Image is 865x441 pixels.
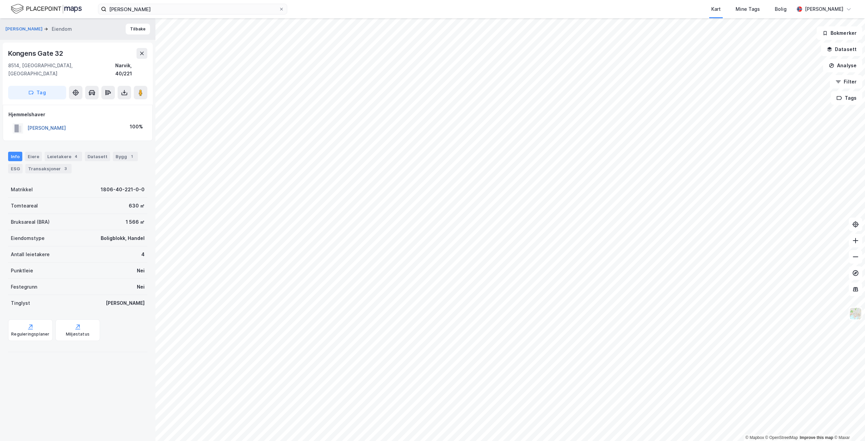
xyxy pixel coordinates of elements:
div: Info [8,152,22,161]
div: Boligblokk, Handel [101,234,145,242]
div: 1 566 ㎡ [126,218,145,226]
div: Kart [711,5,721,13]
div: Eiere [25,152,42,161]
div: 100% [130,123,143,131]
div: Kontrollprogram for chat [831,409,865,441]
button: Tilbake [126,24,150,34]
div: Antall leietakere [11,250,50,259]
div: ESG [8,164,23,173]
input: Søk på adresse, matrikkel, gårdeiere, leietakere eller personer [106,4,279,14]
button: Tag [8,86,66,99]
div: Transaksjoner [25,164,72,173]
div: Bygg [113,152,138,161]
div: 4 [73,153,79,160]
div: 1806-40-221-0-0 [101,186,145,194]
div: Bolig [775,5,787,13]
button: Bokmerker [817,26,862,40]
div: Miljøstatus [66,332,90,337]
img: logo.f888ab2527a4732fd821a326f86c7f29.svg [11,3,82,15]
div: Narvik, 40/221 [115,62,147,78]
div: Reguleringsplaner [11,332,49,337]
div: [PERSON_NAME] [106,299,145,307]
a: Mapbox [745,435,764,440]
div: Mine Tags [736,5,760,13]
div: Punktleie [11,267,33,275]
div: Eiendom [52,25,72,33]
div: Festegrunn [11,283,37,291]
button: Filter [830,75,862,89]
div: 630 ㎡ [129,202,145,210]
div: 8514, [GEOGRAPHIC_DATA], [GEOGRAPHIC_DATA] [8,62,115,78]
div: 4 [141,250,145,259]
a: Improve this map [800,435,833,440]
button: Analyse [823,59,862,72]
div: Hjemmelshaver [8,111,147,119]
div: Matrikkel [11,186,33,194]
div: 1 [128,153,135,160]
div: Nei [137,283,145,291]
div: Nei [137,267,145,275]
div: Datasett [85,152,110,161]
button: [PERSON_NAME] [5,26,44,32]
iframe: Chat Widget [831,409,865,441]
div: Tinglyst [11,299,30,307]
a: OpenStreetMap [765,435,798,440]
div: [PERSON_NAME] [805,5,843,13]
button: Datasett [821,43,862,56]
div: Eiendomstype [11,234,45,242]
div: 3 [62,165,69,172]
div: Leietakere [45,152,82,161]
button: Tags [831,91,862,105]
div: Bruksareal (BRA) [11,218,50,226]
div: Kongens Gate 32 [8,48,65,59]
img: Z [849,307,862,320]
div: Tomteareal [11,202,38,210]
